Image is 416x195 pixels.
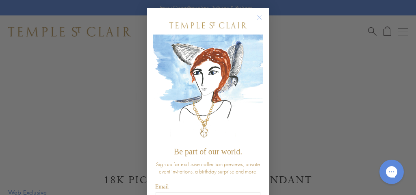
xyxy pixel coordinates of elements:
[153,35,263,143] img: c4a9eb12-d91a-4d4a-8ee0-386386f4f338.jpeg
[174,147,242,156] span: Be part of our world.
[258,16,269,26] button: Close dialog
[375,157,408,187] iframe: Gorgias live chat messenger
[156,160,260,175] span: Sign up for exclusive collection previews, private event invitations, a birthday surprise and more.
[169,22,247,28] img: Temple St. Clair
[155,184,169,190] span: Email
